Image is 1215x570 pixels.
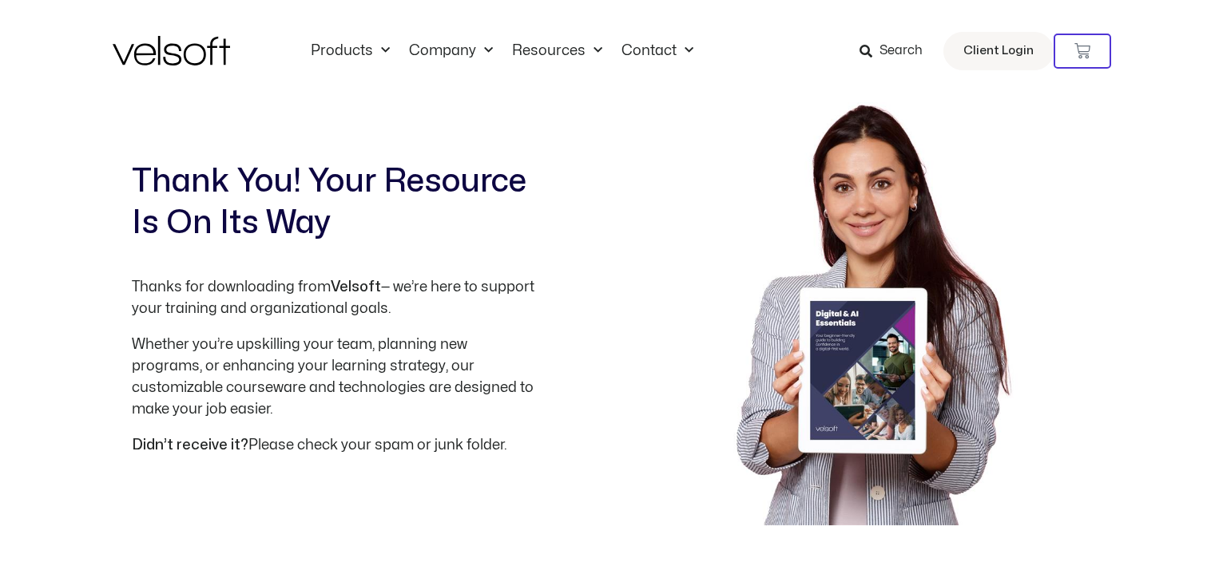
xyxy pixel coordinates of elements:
a: CompanyMenu Toggle [399,42,502,60]
a: ResourcesMenu Toggle [502,42,612,60]
span: — we’re here to support your training and organizational goals. [132,280,534,315]
img: Velsoft Training Materials [113,36,230,65]
a: ProductsMenu Toggle [301,42,399,60]
nav: Menu [301,42,703,60]
span: Whether you’re upskilling your team, planning new programs, or enhancing your learning strategy, ... [132,338,534,416]
span: Client Login [963,41,1034,61]
img: woman holding a tablet with a digital and ai essentials guide [721,102,1027,526]
span: Velsoft [331,280,381,294]
a: Search [860,38,934,65]
a: Client Login [943,32,1054,70]
span: Search [879,41,923,61]
a: ContactMenu Toggle [612,42,703,60]
strong: Didn’t receive it? [132,438,248,452]
span: Thanks for downloading from [132,280,331,294]
p: Please check your spam or junk folder. [132,434,538,456]
h2: Thank You! Your Resource Is On Its Way [132,161,549,244]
